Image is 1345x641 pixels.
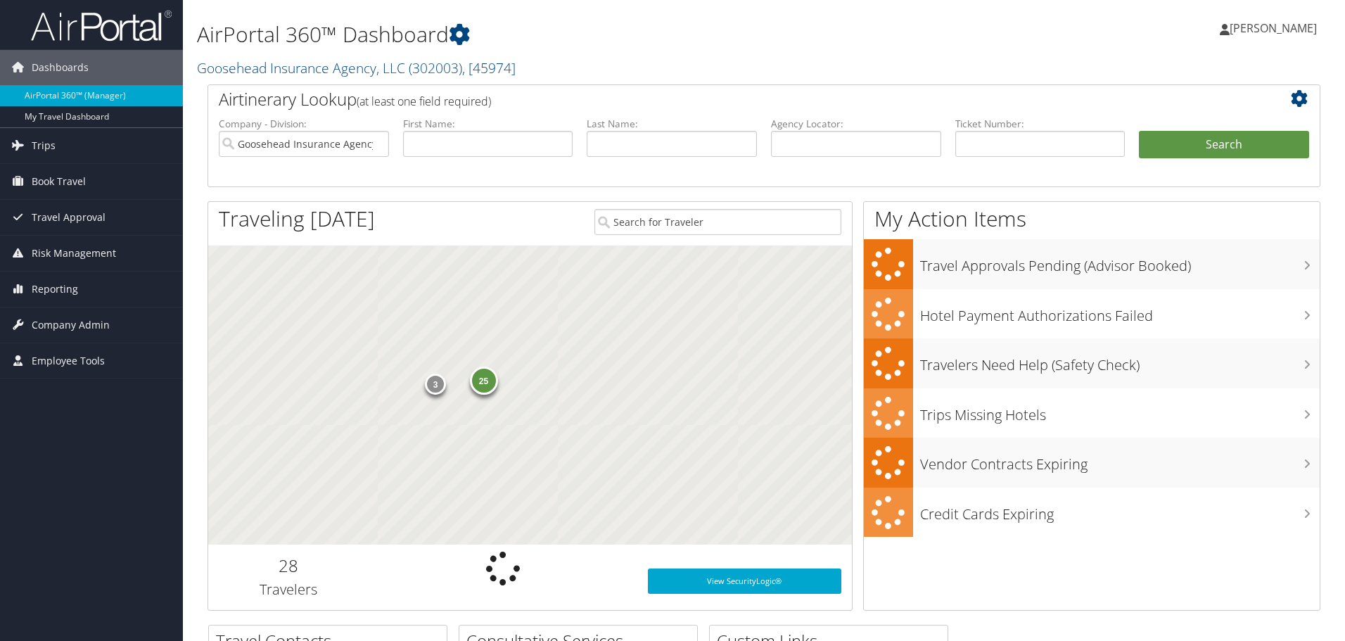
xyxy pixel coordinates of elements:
h3: Travelers Need Help (Safety Check) [920,348,1320,375]
h1: My Action Items [864,204,1320,234]
a: Goosehead Insurance Agency, LLC [197,58,516,77]
a: Credit Cards Expiring [864,488,1320,538]
span: Reporting [32,272,78,307]
a: View SecurityLogic® [648,569,841,594]
label: First Name: [403,117,573,131]
span: Trips [32,128,56,163]
h1: AirPortal 360™ Dashboard [197,20,953,49]
span: (at least one field required) [357,94,491,109]
h2: Airtinerary Lookup [219,87,1216,111]
a: Trips Missing Hotels [864,388,1320,438]
a: Hotel Payment Authorizations Failed [864,289,1320,339]
a: Travel Approvals Pending (Advisor Booked) [864,239,1320,289]
div: 25 [470,366,498,394]
label: Company - Division: [219,117,389,131]
h3: Hotel Payment Authorizations Failed [920,299,1320,326]
button: Search [1139,131,1309,159]
img: airportal-logo.png [31,9,172,42]
span: Travel Approval [32,200,106,235]
h3: Trips Missing Hotels [920,398,1320,425]
h3: Vendor Contracts Expiring [920,448,1320,474]
span: Dashboards [32,50,89,85]
h3: Travelers [219,580,359,599]
input: Search for Traveler [594,209,841,235]
h1: Traveling [DATE] [219,204,375,234]
label: Ticket Number: [955,117,1126,131]
span: [PERSON_NAME] [1230,20,1317,36]
a: Vendor Contracts Expiring [864,438,1320,488]
label: Agency Locator: [771,117,941,131]
label: Last Name: [587,117,757,131]
h3: Credit Cards Expiring [920,497,1320,524]
div: 3 [425,374,446,395]
span: Company Admin [32,307,110,343]
span: , [ 45974 ] [462,58,516,77]
a: Travelers Need Help (Safety Check) [864,338,1320,388]
span: Book Travel [32,164,86,199]
span: Risk Management [32,236,116,271]
h2: 28 [219,554,359,578]
span: Employee Tools [32,343,105,379]
span: ( 302003 ) [409,58,462,77]
h3: Travel Approvals Pending (Advisor Booked) [920,249,1320,276]
a: [PERSON_NAME] [1220,7,1331,49]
